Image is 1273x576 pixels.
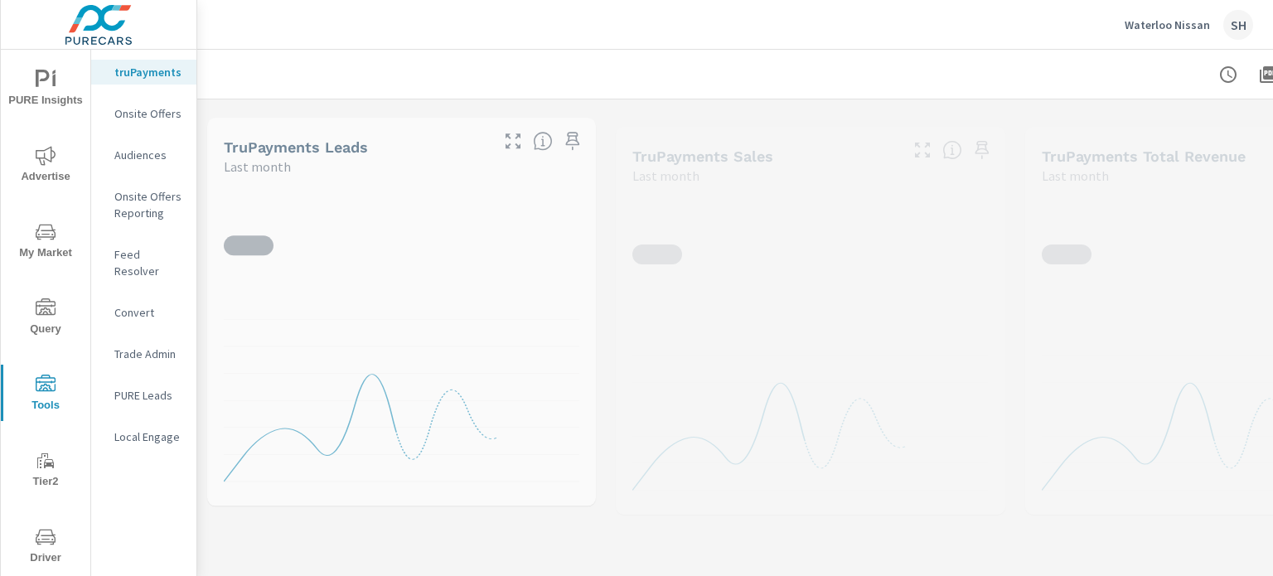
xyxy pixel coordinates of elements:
[6,527,85,568] span: Driver
[114,147,183,163] p: Audiences
[6,451,85,491] span: Tier2
[114,387,183,404] p: PURE Leads
[114,64,183,80] p: truPayments
[91,424,196,449] div: Local Engage
[1042,148,1246,165] h5: truPayments Total Revenue
[114,428,183,445] p: Local Engage
[91,341,196,366] div: Trade Admin
[91,101,196,126] div: Onsite Offers
[114,246,183,279] p: Feed Resolver
[969,137,995,163] span: Save this to your personalized report
[6,146,85,186] span: Advertise
[1042,166,1109,186] p: Last month
[632,166,699,186] p: Last month
[559,128,586,154] span: Save this to your personalized report
[909,137,936,163] button: Make Fullscreen
[1223,10,1253,40] div: SH
[224,138,368,156] h5: truPayments Leads
[500,128,526,154] button: Make Fullscreen
[114,304,183,321] p: Convert
[91,242,196,283] div: Feed Resolver
[6,298,85,339] span: Query
[224,157,291,177] p: Last month
[114,105,183,122] p: Onsite Offers
[91,300,196,325] div: Convert
[114,188,183,221] p: Onsite Offers Reporting
[1125,17,1210,32] p: Waterloo Nissan
[942,140,962,160] span: Number of sales matched to a truPayments lead. [Source: This data is sourced from the dealer's DM...
[91,143,196,167] div: Audiences
[6,375,85,415] span: Tools
[632,148,773,165] h5: truPayments Sales
[91,383,196,408] div: PURE Leads
[6,222,85,263] span: My Market
[114,346,183,362] p: Trade Admin
[91,184,196,225] div: Onsite Offers Reporting
[533,131,553,151] span: The number of truPayments leads.
[6,70,85,110] span: PURE Insights
[91,60,196,85] div: truPayments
